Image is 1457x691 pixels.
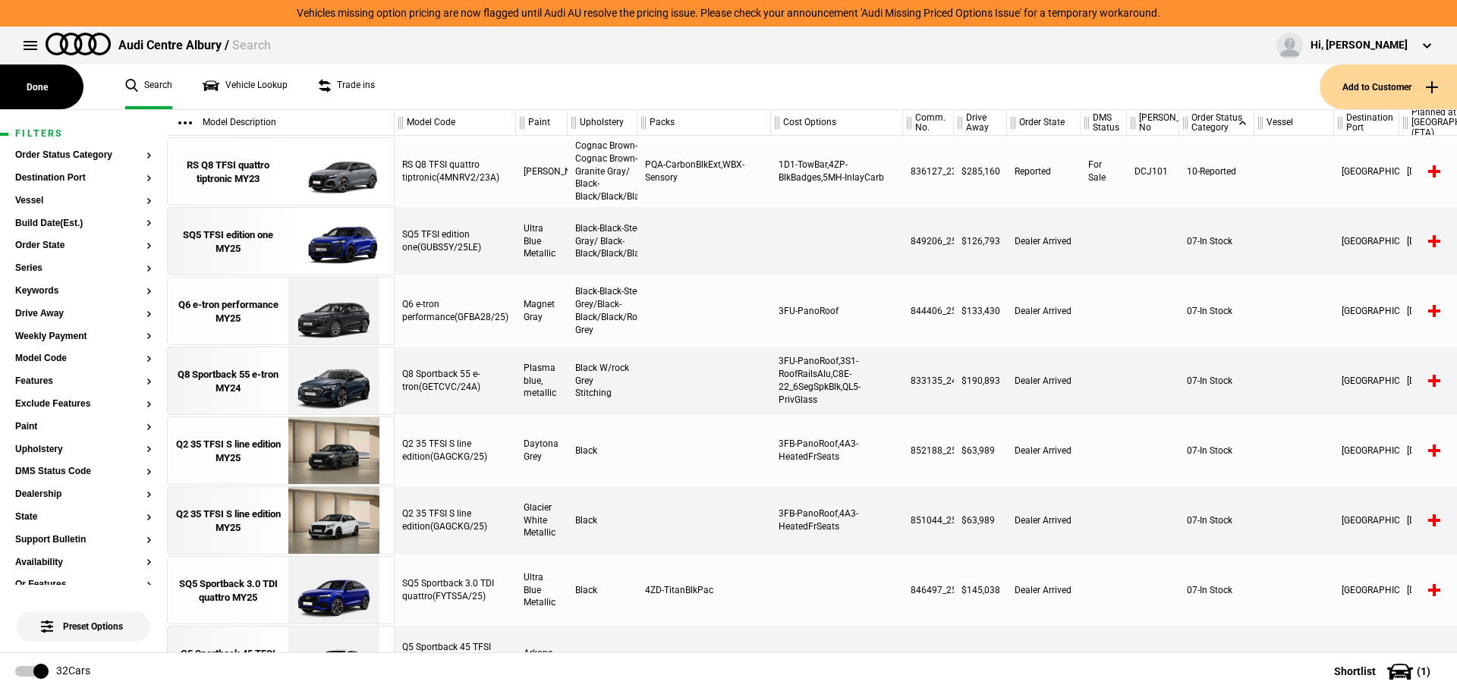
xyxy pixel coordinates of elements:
div: [GEOGRAPHIC_DATA] [1334,207,1399,275]
div: Cognac Brown-Cognac Brown-Granite Gray/ Black-Black/Black/Black [568,137,637,206]
div: Audi Centre Albury / [118,37,271,54]
div: Dealer Arrived [1007,556,1081,624]
div: $190,893 [954,347,1007,415]
div: DMS Status [1081,110,1126,136]
div: 846497_25 [903,556,954,624]
button: Or Features [15,579,152,590]
div: SQ5 Sportback 3.0 TDI quattro MY25 [175,577,281,605]
div: 32 Cars [56,664,90,679]
section: Weekly Payment [15,331,152,354]
button: Weekly Payment [15,331,152,342]
button: Series [15,263,152,274]
section: Availability [15,558,152,580]
div: PQA-CarbonBlkExt,WBX-Sensory [637,137,771,206]
div: Magnet Gray [516,277,568,345]
section: Order Status Category [15,150,152,173]
div: Q2 35 TFSI S line edition MY25 [175,438,281,465]
div: 833135_24 [903,347,954,415]
div: Comm. No. [903,110,953,136]
button: Shortlist(1) [1311,652,1457,690]
div: 07-In Stock [1179,277,1254,345]
div: [PERSON_NAME] [516,137,568,206]
div: 4ZD-TitanBlkPac [637,556,771,624]
button: Destination Port [15,173,152,184]
div: Q6 e-tron performance(GFBA28/25) [395,277,516,345]
div: Dealer Arrived [1007,486,1081,554]
div: Dealer Arrived [1007,416,1081,485]
div: 07-In Stock [1179,416,1254,485]
button: Order Status Category [15,150,152,161]
section: Model Code [15,353,152,376]
div: [GEOGRAPHIC_DATA] [1334,137,1399,206]
div: 1D1-TowBar,4ZP-BlkBadges,5MH-InlayCarb [771,137,903,206]
section: Order State [15,240,152,263]
section: Build Date(Est.) [15,218,152,241]
div: 07-In Stock [1179,556,1254,624]
section: Destination Port [15,173,152,196]
section: Features [15,376,152,399]
button: Model Code [15,353,152,364]
div: Ultra Blue Metallic [516,556,568,624]
div: Daytona Grey [516,416,568,485]
div: Ultra Blue Metallic [516,207,568,275]
section: Support Bulletin [15,535,152,558]
span: Search [232,38,271,52]
div: SQ5 TFSI edition one(GUBS5Y/25LE) [395,207,516,275]
a: Q6 e-tron performance MY25 [175,278,281,346]
div: Drive Away [954,110,1006,136]
button: Build Date(Est.) [15,218,152,229]
img: Audi_4MNRV2_23A_QN_T3T3_PQA_WBX_1D1_4ZP_5MH_(Nadin:_1D1_4ZP_5MH_6FQ_C86_PL2_PQA_WBX_YEB_YJZ)_ext.png [281,138,386,206]
div: [GEOGRAPHIC_DATA] [1334,416,1399,485]
div: Dealer Arrived [1007,347,1081,415]
div: $145,038 [954,556,1007,624]
button: Drive Away [15,309,152,319]
span: Preset Options [44,602,123,632]
div: 07-In Stock [1179,347,1254,415]
div: 852188_25 [903,416,954,485]
div: 851044_25 [903,486,954,554]
div: Black [568,556,637,624]
a: Q2 35 TFSI S line edition MY25 [175,487,281,555]
div: SQ5 TFSI edition one MY25 [175,228,281,256]
div: Black-Black-Steel Grey/Black-Black/Black/Rock Grey [568,277,637,345]
div: Q2 35 TFSI S line edition MY25 [175,507,281,535]
a: SQ5 Sportback 3.0 TDI quattro MY25 [175,557,281,625]
a: Q2 35 TFSI S line edition MY25 [175,417,281,485]
div: Glacier White Metallic [516,486,568,554]
div: [GEOGRAPHIC_DATA] [1334,486,1399,554]
div: Hi, [PERSON_NAME] [1311,38,1408,53]
div: [GEOGRAPHIC_DATA] [1334,556,1399,624]
button: Vessel [15,196,152,206]
img: Audi_GFBA28_25_FW_G5G5_3FU_QE2_(Nadin:_3FU_C03_QE2_SN8)_ext.png [281,278,386,346]
div: Model Description [167,110,394,136]
section: Paint [15,422,152,444]
section: Series [15,263,152,286]
button: Keywords [15,286,152,297]
div: Dealer Arrived [1007,277,1081,345]
button: DMS Status Code [15,466,152,477]
div: RS Q8 TFSI quattro tiptronic(4MNRV2/23A) [395,137,516,206]
div: Order Status Category [1179,110,1254,136]
div: For Sale [1081,137,1127,206]
button: State [15,512,152,523]
button: Exclude Features [15,399,152,410]
div: SQ5 Sportback 3.0 TDI quattro(FYTS5A/25) [395,556,516,624]
div: Q2 35 TFSI S line edition(GAGCKG/25) [395,416,516,485]
div: Plasma blue, metallic [516,347,568,415]
section: Drive Away [15,309,152,331]
a: Search [125,64,172,109]
div: Black W/rock Grey Stitching [568,347,637,415]
span: Shortlist [1334,666,1376,677]
section: Keywords [15,286,152,309]
section: Or Features [15,579,152,602]
div: Paint [516,110,567,136]
div: 836127_23 [903,137,954,206]
button: Availability [15,558,152,568]
div: RS Q8 TFSI quattro tiptronic MY23 [175,159,281,186]
div: 3FU-PanoRoof [771,277,903,345]
div: Black [568,416,637,485]
button: Add to Customer [1320,64,1457,109]
div: 3FB-PanoRoof,4A3-HeatedFrSeats [771,416,903,485]
div: 844406_25 [903,277,954,345]
button: Support Bulletin [15,535,152,545]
